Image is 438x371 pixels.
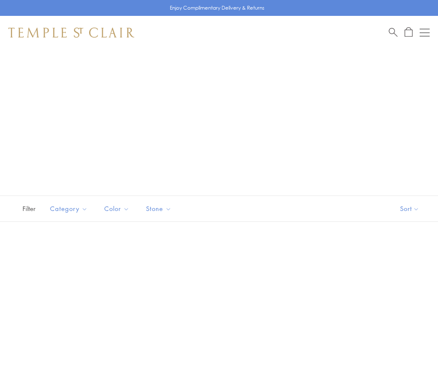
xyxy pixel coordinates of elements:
[381,196,438,221] button: Show sort by
[46,203,94,214] span: Category
[405,27,413,38] a: Open Shopping Bag
[100,203,136,214] span: Color
[98,199,136,218] button: Color
[142,203,178,214] span: Stone
[44,199,94,218] button: Category
[8,28,134,38] img: Temple St. Clair
[140,199,178,218] button: Stone
[170,4,264,12] p: Enjoy Complimentary Delivery & Returns
[420,28,430,38] button: Open navigation
[389,27,398,38] a: Search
